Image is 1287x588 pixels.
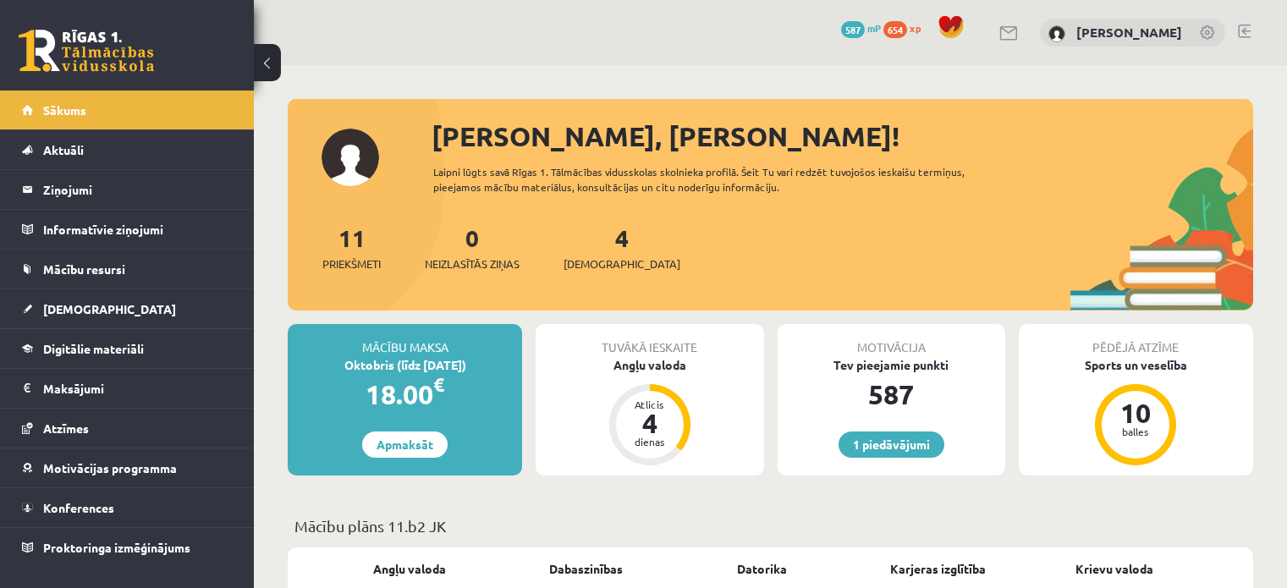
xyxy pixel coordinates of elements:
[362,431,448,458] a: Apmaksāt
[737,560,787,578] a: Datorika
[564,256,680,272] span: [DEMOGRAPHIC_DATA]
[294,514,1246,537] p: Mācību plāns 11.b2 JK
[322,256,381,272] span: Priekšmeti
[22,91,233,129] a: Sākums
[22,409,233,448] a: Atzīmes
[43,500,114,515] span: Konferences
[43,102,86,118] span: Sākums
[22,329,233,368] a: Digitālie materiāli
[433,164,1013,195] div: Laipni lūgts savā Rīgas 1. Tālmācības vidusskolas skolnieka profilā. Šeit Tu vari redzēt tuvojošo...
[288,374,522,415] div: 18.00
[22,170,233,209] a: Ziņojumi
[890,560,986,578] a: Karjeras izglītība
[288,356,522,374] div: Oktobris (līdz [DATE])
[883,21,929,35] a: 654 xp
[43,170,233,209] legend: Ziņojumi
[22,289,233,328] a: [DEMOGRAPHIC_DATA]
[549,560,623,578] a: Dabaszinības
[1048,25,1065,42] img: Arnolds Mikuličs
[910,21,921,35] span: xp
[624,437,675,447] div: dienas
[564,223,680,272] a: 4[DEMOGRAPHIC_DATA]
[288,324,522,356] div: Mācību maksa
[624,409,675,437] div: 4
[1019,324,1253,356] div: Pēdējā atzīme
[22,488,233,527] a: Konferences
[43,210,233,249] legend: Informatīvie ziņojumi
[536,324,763,356] div: Tuvākā ieskaite
[432,116,1253,157] div: [PERSON_NAME], [PERSON_NAME]!
[1076,24,1182,41] a: [PERSON_NAME]
[1110,399,1161,426] div: 10
[43,460,177,475] span: Motivācijas programma
[19,30,154,72] a: Rīgas 1. Tālmācības vidusskola
[22,369,233,408] a: Maksājumi
[1110,426,1161,437] div: balles
[425,223,520,272] a: 0Neizlasītās ziņas
[536,356,763,374] div: Angļu valoda
[43,369,233,408] legend: Maksājumi
[841,21,881,35] a: 587 mP
[883,21,907,38] span: 654
[43,301,176,316] span: [DEMOGRAPHIC_DATA]
[1019,356,1253,374] div: Sports un veselība
[22,130,233,169] a: Aktuāli
[433,372,444,397] span: €
[322,223,381,272] a: 11Priekšmeti
[43,420,89,436] span: Atzīmes
[43,540,190,555] span: Proktoringa izmēģinājums
[22,210,233,249] a: Informatīvie ziņojumi
[867,21,881,35] span: mP
[841,21,865,38] span: 587
[425,256,520,272] span: Neizlasītās ziņas
[839,431,944,458] a: 1 piedāvājumi
[43,341,144,356] span: Digitālie materiāli
[43,261,125,277] span: Mācību resursi
[624,399,675,409] div: Atlicis
[778,356,1005,374] div: Tev pieejamie punkti
[778,324,1005,356] div: Motivācija
[1019,356,1253,468] a: Sports un veselība 10 balles
[22,250,233,289] a: Mācību resursi
[22,528,233,567] a: Proktoringa izmēģinājums
[373,560,446,578] a: Angļu valoda
[536,356,763,468] a: Angļu valoda Atlicis 4 dienas
[43,142,84,157] span: Aktuāli
[778,374,1005,415] div: 587
[22,448,233,487] a: Motivācijas programma
[1075,560,1153,578] a: Krievu valoda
